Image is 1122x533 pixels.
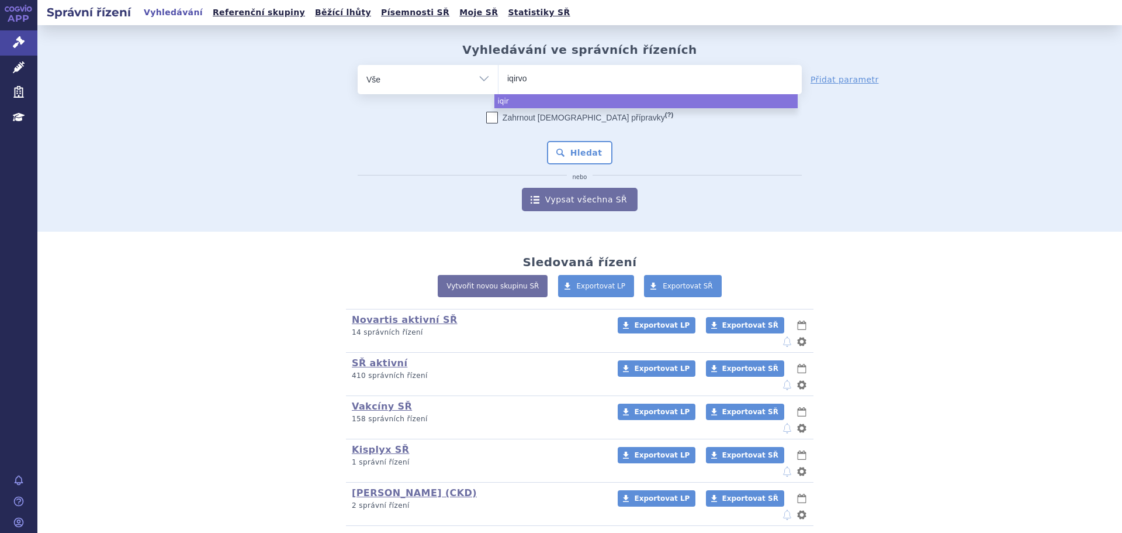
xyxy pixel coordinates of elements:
[37,4,140,20] h2: Správní řízení
[796,448,808,462] button: lhůty
[665,111,673,119] abbr: (?)
[796,465,808,479] button: nastavení
[722,494,778,503] span: Exportovat SŘ
[706,317,784,333] a: Exportovat SŘ
[781,508,793,522] button: notifikace
[618,360,695,377] a: Exportovat LP
[796,421,808,435] button: nastavení
[706,490,784,507] a: Exportovat SŘ
[663,282,713,290] span: Exportovat SŘ
[547,141,613,164] button: Hledat
[796,508,808,522] button: nastavení
[352,328,602,338] p: 14 správních řízení
[796,335,808,349] button: nastavení
[352,487,477,498] a: [PERSON_NAME] (CKD)
[796,318,808,332] button: lhůty
[352,414,602,424] p: 158 správních řízení
[781,378,793,392] button: notifikace
[634,494,690,503] span: Exportovat LP
[634,364,690,373] span: Exportovat LP
[722,321,778,329] span: Exportovat SŘ
[811,74,879,85] a: Přidat parametr
[644,275,722,297] a: Exportovat SŘ
[781,465,793,479] button: notifikace
[618,490,695,507] a: Exportovat LP
[462,43,697,57] h2: Vyhledávání ve správních řízeních
[311,5,375,20] a: Běžící lhůty
[796,378,808,392] button: nastavení
[722,451,778,459] span: Exportovat SŘ
[140,5,206,20] a: Vyhledávání
[796,362,808,376] button: lhůty
[558,275,635,297] a: Exportovat LP
[504,5,573,20] a: Statistiky SŘ
[781,421,793,435] button: notifikace
[634,408,690,416] span: Exportovat LP
[438,275,548,297] a: Vytvořit novou skupinu SŘ
[522,255,636,269] h2: Sledovaná řízení
[706,447,784,463] a: Exportovat SŘ
[634,321,690,329] span: Exportovat LP
[722,364,778,373] span: Exportovat SŘ
[456,5,501,20] a: Moje SŘ
[796,491,808,506] button: lhůty
[618,447,695,463] a: Exportovat LP
[352,371,602,381] p: 410 správních řízení
[352,401,412,412] a: Vakcíny SŘ
[618,317,695,333] a: Exportovat LP
[352,314,458,325] a: Novartis aktivní SŘ
[706,360,784,377] a: Exportovat SŘ
[618,404,695,420] a: Exportovat LP
[577,282,626,290] span: Exportovat LP
[486,112,673,123] label: Zahrnout [DEMOGRAPHIC_DATA] přípravky
[706,404,784,420] a: Exportovat SŘ
[378,5,453,20] a: Písemnosti SŘ
[634,451,690,459] span: Exportovat LP
[352,458,602,467] p: 1 správní řízení
[494,94,798,108] li: iqir
[722,408,778,416] span: Exportovat SŘ
[352,357,407,369] a: SŘ aktivní
[352,501,602,511] p: 2 správní řízení
[352,444,410,455] a: Kisplyx SŘ
[522,188,638,211] a: Vypsat všechna SŘ
[781,335,793,349] button: notifikace
[209,5,309,20] a: Referenční skupiny
[567,174,593,181] i: nebo
[796,405,808,419] button: lhůty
